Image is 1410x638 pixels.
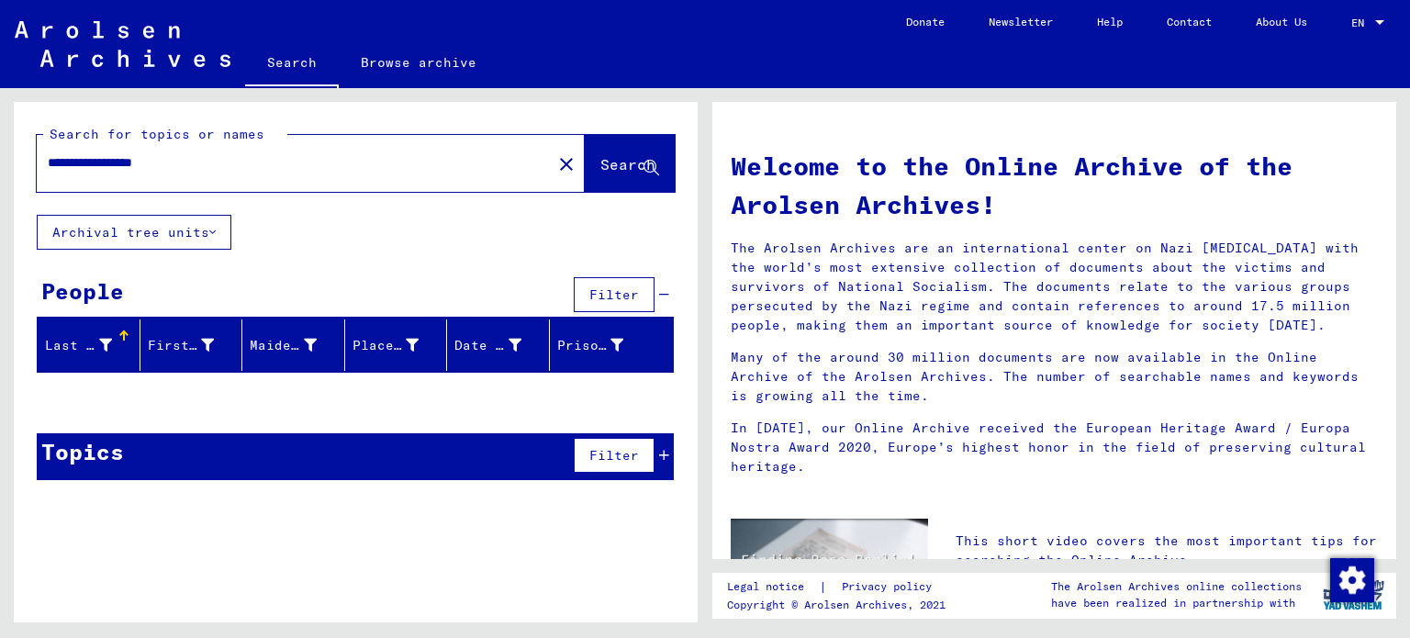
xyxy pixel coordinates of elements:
[148,330,242,360] div: First Name
[1351,17,1371,29] span: EN
[50,126,264,142] mat-label: Search for topics or names
[250,330,344,360] div: Maiden Name
[727,577,954,597] div: |
[1051,578,1302,595] p: The Arolsen Archives online collections
[731,348,1378,406] p: Many of the around 30 million documents are now available in the Online Archive of the Arolsen Ar...
[242,319,345,371] mat-header-cell: Maiden Name
[15,21,230,67] img: Arolsen_neg.svg
[140,319,243,371] mat-header-cell: First Name
[454,330,549,360] div: Date of Birth
[731,147,1378,224] h1: Welcome to the Online Archive of the Arolsen Archives!
[1330,558,1374,602] img: Change consent
[41,274,124,308] div: People
[339,40,498,84] a: Browse archive
[727,577,819,597] a: Legal notice
[447,319,550,371] mat-header-cell: Date of Birth
[731,519,928,626] img: video.jpg
[557,330,652,360] div: Prisoner #
[38,319,140,371] mat-header-cell: Last Name
[45,336,112,355] div: Last Name
[1051,595,1302,611] p: have been realized in partnership with
[956,532,1378,570] p: This short video covers the most important tips for searching the Online Archive.
[245,40,339,88] a: Search
[574,277,655,312] button: Filter
[550,319,674,371] mat-header-cell: Prisoner #
[548,145,585,182] button: Clear
[41,435,124,468] div: Topics
[352,330,447,360] div: Place of Birth
[555,153,577,175] mat-icon: close
[37,215,231,250] button: Archival tree units
[1329,557,1373,601] div: Change consent
[731,419,1378,476] p: In [DATE], our Online Archive received the European Heritage Award / Europa Nostra Award 2020, Eu...
[589,286,639,303] span: Filter
[45,330,140,360] div: Last Name
[148,336,215,355] div: First Name
[1319,572,1388,618] img: yv_logo.png
[352,336,420,355] div: Place of Birth
[454,336,521,355] div: Date of Birth
[727,597,954,613] p: Copyright © Arolsen Archives, 2021
[731,239,1378,335] p: The Arolsen Archives are an international center on Nazi [MEDICAL_DATA] with the world’s most ext...
[589,447,639,464] span: Filter
[585,135,675,192] button: Search
[345,319,448,371] mat-header-cell: Place of Birth
[827,577,954,597] a: Privacy policy
[250,336,317,355] div: Maiden Name
[557,336,624,355] div: Prisoner #
[574,438,655,473] button: Filter
[600,155,655,173] span: Search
